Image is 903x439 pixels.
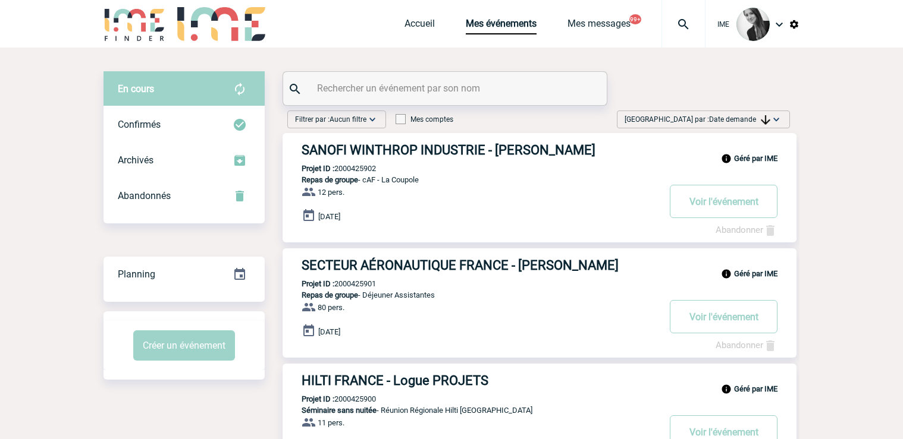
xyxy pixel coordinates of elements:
[405,18,435,34] a: Accueil
[302,175,358,184] span: Repas de groupe
[283,164,376,173] p: 2000425902
[302,406,377,415] span: Séminaire sans nuitée
[625,113,770,125] span: [GEOGRAPHIC_DATA] par :
[118,154,153,166] span: Archivés
[283,394,376,403] p: 2000425900
[302,279,334,288] b: Projet ID :
[283,279,376,288] p: 2000425901
[716,340,777,350] a: Abandonner
[283,406,659,415] p: - Réunion Régionale Hilti [GEOGRAPHIC_DATA]
[318,212,340,221] span: [DATE]
[302,394,334,403] b: Projet ID :
[396,115,453,124] label: Mes comptes
[734,384,777,393] b: Géré par IME
[302,164,334,173] b: Projet ID :
[133,330,235,361] button: Créer un événement
[302,258,659,273] h3: SECTEUR AÉRONAUTIQUE FRANCE - [PERSON_NAME]
[104,143,265,178] div: Retrouvez ici tous les événements que vous avez décidé d'archiver
[318,188,344,197] span: 12 pers.
[104,7,165,41] img: IME-Finder
[709,115,770,124] span: Date demande
[629,14,641,24] button: 99+
[670,185,777,218] button: Voir l'événement
[302,373,659,388] h3: HILTI FRANCE - Logue PROJETS
[466,18,537,34] a: Mes événements
[283,175,659,184] p: - cAF - La Coupole
[118,190,171,201] span: Abandonnés
[104,178,265,214] div: Retrouvez ici tous vos événements annulés
[295,113,366,125] span: Filtrer par :
[721,269,732,279] img: info_black_24dp.svg
[330,115,366,124] span: Aucun filtre
[721,384,732,394] img: info_black_24dp.svg
[318,418,344,427] span: 11 pers.
[283,143,797,157] a: SANOFI WINTHROP INDUSTRIE - [PERSON_NAME]
[567,18,631,34] a: Mes messages
[761,115,770,125] img: arrow_downward.png
[104,257,265,292] div: Retrouvez ici tous vos événements organisés par date et état d'avancement
[302,290,358,299] span: Repas de groupe
[734,154,777,163] b: Géré par IME
[734,269,777,278] b: Géré par IME
[283,290,659,299] p: - Déjeuner Assistantes
[717,20,729,29] span: IME
[770,113,782,125] img: baseline_expand_more_white_24dp-b.png
[670,300,777,333] button: Voir l'événement
[283,258,797,273] a: SECTEUR AÉRONAUTIQUE FRANCE - [PERSON_NAME]
[318,303,344,312] span: 80 pers.
[716,225,777,235] a: Abandonner
[118,83,154,94] span: En cours
[104,71,265,107] div: Retrouvez ici tous vos évènements avant confirmation
[721,153,732,164] img: info_black_24dp.svg
[283,373,797,388] a: HILTI FRANCE - Logue PROJETS
[302,143,659,157] h3: SANOFI WINTHROP INDUSTRIE - [PERSON_NAME]
[736,8,770,41] img: 101050-0.jpg
[366,113,378,125] img: baseline_expand_more_white_24dp-b.png
[104,256,265,291] a: Planning
[318,327,340,336] span: [DATE]
[118,269,155,280] span: Planning
[314,80,579,97] input: Rechercher un événement par son nom
[118,119,161,130] span: Confirmés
